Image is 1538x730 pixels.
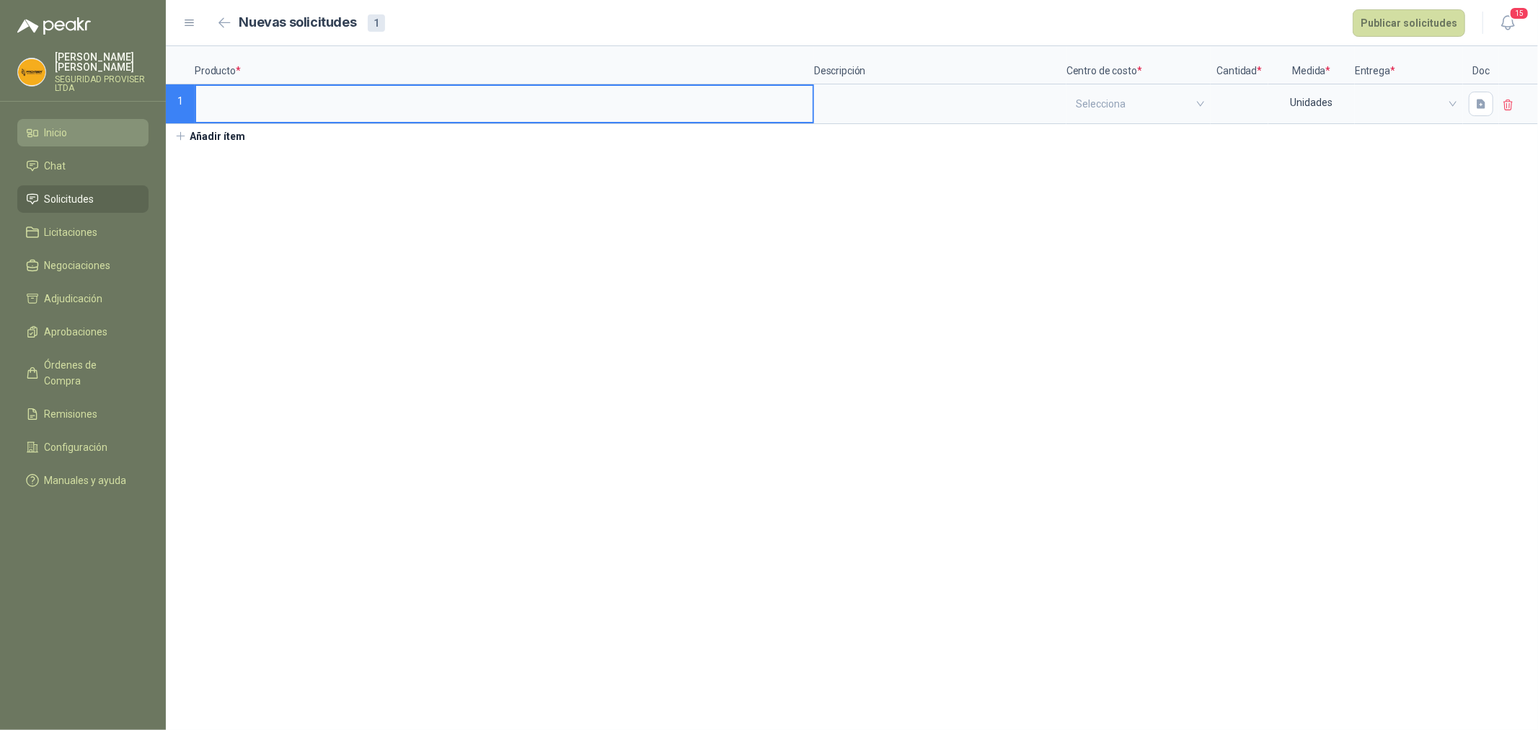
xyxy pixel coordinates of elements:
[17,400,149,428] a: Remisiones
[814,46,1066,84] p: Descripción
[166,124,255,149] button: Añadir ítem
[45,472,127,488] span: Manuales y ayuda
[17,185,149,213] a: Solicitudes
[1268,46,1355,84] p: Medida
[45,125,68,141] span: Inicio
[1211,46,1268,84] p: Cantidad
[166,84,195,124] p: 1
[17,351,149,395] a: Órdenes de Compra
[45,258,111,273] span: Negociaciones
[17,119,149,146] a: Inicio
[17,219,149,246] a: Licitaciones
[1495,10,1521,36] button: 15
[195,46,814,84] p: Producto
[1270,86,1353,119] div: Unidades
[17,152,149,180] a: Chat
[55,75,149,92] p: SEGURIDAD PROVISER LTDA
[1066,46,1211,84] p: Centro de costo
[17,318,149,346] a: Aprobaciones
[17,17,91,35] img: Logo peakr
[1509,6,1529,20] span: 15
[45,158,66,174] span: Chat
[45,439,108,455] span: Configuración
[45,357,135,389] span: Órdenes de Compra
[1355,46,1463,84] p: Entrega
[45,291,103,307] span: Adjudicación
[17,434,149,461] a: Configuración
[45,324,108,340] span: Aprobaciones
[1463,46,1499,84] p: Doc
[55,52,149,72] p: [PERSON_NAME] [PERSON_NAME]
[45,224,98,240] span: Licitaciones
[18,58,45,86] img: Company Logo
[1353,9,1465,37] button: Publicar solicitudes
[45,191,94,207] span: Solicitudes
[239,12,357,33] h2: Nuevas solicitudes
[368,14,385,32] div: 1
[17,252,149,279] a: Negociaciones
[17,467,149,494] a: Manuales y ayuda
[17,285,149,312] a: Adjudicación
[45,406,98,422] span: Remisiones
